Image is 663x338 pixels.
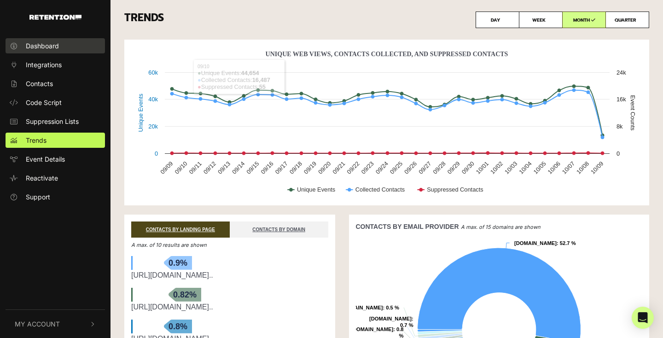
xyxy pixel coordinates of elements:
text: 10/01 [475,160,490,175]
tspan: [DOMAIN_NAME] [514,240,557,246]
span: Trends [26,135,47,145]
a: Code Script [6,95,105,110]
span: Support [26,192,50,202]
span: 0.9% [164,256,192,270]
text: 09/29 [446,160,461,175]
text: 10/07 [561,160,576,175]
a: Support [6,189,105,204]
text: 10/06 [547,160,562,175]
span: Event Details [26,154,65,164]
text: 10/09 [589,160,605,175]
a: Contacts [6,76,105,91]
label: MONTH [562,12,606,28]
text: 24k [616,69,626,76]
text: 0 [616,150,620,157]
text: 09/23 [360,160,375,175]
text: 09/18 [288,160,303,175]
text: 8k [616,123,623,130]
text: 16k [616,96,626,103]
a: Event Details [6,152,105,167]
text: 10/02 [489,160,504,175]
text: 09/11 [188,160,203,175]
svg: Unique Web Views, Contacts Collected, And Suppressed Contacts [131,47,642,203]
text: 09/28 [431,160,447,175]
a: CONTACTS BY DOMAIN [230,221,328,238]
em: A max. of 10 results are shown [131,242,207,248]
div: https://www.healthcentral.com/slideshow/your-biggest-ebc-fears-debunked [131,302,328,313]
a: Trends [6,133,105,148]
text: 09/30 [460,160,476,175]
h3: TRENDS [124,12,649,28]
span: Integrations [26,60,62,70]
div: Open Intercom Messenger [632,307,654,329]
tspan: [DOMAIN_NAME] [369,316,411,321]
text: 09/17 [274,160,289,175]
a: Suppression Lists [6,114,105,129]
span: Suppression Lists [26,117,79,126]
text: Unique Events [137,93,144,132]
a: CONTACTS BY LANDING PAGE [131,221,230,238]
label: DAY [476,12,519,28]
text: 09/13 [216,160,232,175]
text: 09/21 [331,160,346,175]
text: 09/25 [389,160,404,175]
text: 09/10 [173,160,188,175]
text: : 52.7 % [514,240,576,246]
text: Suppressed Contacts [427,186,483,193]
text: 20k [148,123,158,130]
text: Unique Web Views, Contacts Collected, And Suppressed Contacts [266,51,508,58]
text: 40k [148,96,158,103]
text: 10/05 [532,160,547,175]
text: 09/16 [259,160,274,175]
label: QUARTER [605,12,649,28]
text: 09/09 [159,160,174,175]
text: 09/20 [317,160,332,175]
span: 0.82% [169,288,201,302]
label: WEEK [519,12,563,28]
a: Dashboard [6,38,105,53]
text: 09/15 [245,160,260,175]
text: 09/27 [417,160,432,175]
em: A max. of 15 domains are shown [461,224,541,230]
text: 09/19 [302,160,318,175]
a: [URL][DOMAIN_NAME].. [131,271,213,279]
a: Reactivate [6,170,105,186]
span: 0.8% [164,320,192,333]
tspan: [DOMAIN_NAME] [351,326,393,332]
span: Dashboard [26,41,59,51]
span: Code Script [26,98,62,107]
text: : 0.5 % [340,305,399,310]
span: Reactivate [26,173,58,183]
text: 09/22 [345,160,361,175]
text: Event Counts [629,95,636,131]
text: Collected Contacts [355,186,405,193]
tspan: [DOMAIN_NAME] [340,305,383,310]
text: 09/26 [403,160,418,175]
text: 10/08 [575,160,590,175]
img: Retention.com [29,15,81,20]
text: Unique Events [297,186,335,193]
text: 10/04 [518,160,533,175]
text: 10/03 [503,160,518,175]
text: : 0.7 % [369,316,413,328]
div: https://www.healthcentral.com/slideshow/natural-remedies-multiple-sclerosis [131,270,328,281]
strong: CONTACTS BY EMAIL PROVIDER [356,223,459,230]
text: 0 [155,150,158,157]
button: My Account [6,310,105,338]
span: Contacts [26,79,53,88]
text: 09/24 [374,160,390,175]
span: My Account [15,319,60,329]
text: 60k [148,69,158,76]
a: Integrations [6,57,105,72]
a: [URL][DOMAIN_NAME].. [131,303,213,311]
text: 09/14 [231,160,246,175]
text: 09/12 [202,160,217,175]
